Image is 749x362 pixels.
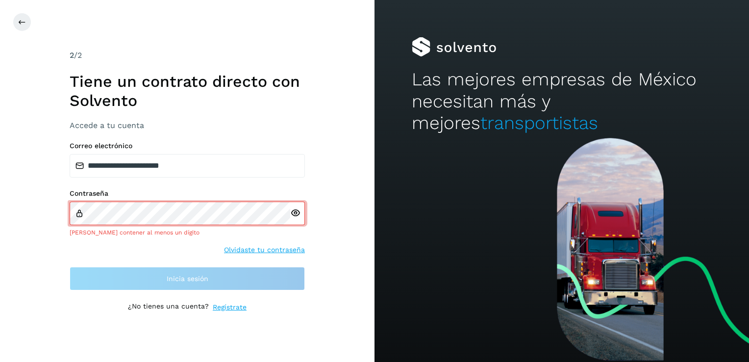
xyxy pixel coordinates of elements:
[70,142,305,150] label: Correo electrónico
[70,50,305,61] div: /2
[70,228,305,237] div: [PERSON_NAME] contener al menos un dígito
[70,121,305,130] h3: Accede a tu cuenta
[70,72,305,110] h1: Tiene un contrato directo con Solvento
[70,267,305,290] button: Inicia sesión
[70,189,305,198] label: Contraseña
[167,275,208,282] span: Inicia sesión
[480,112,598,133] span: transportistas
[213,302,247,312] a: Regístrate
[128,302,209,312] p: ¿No tienes una cuenta?
[412,69,711,134] h2: Las mejores empresas de México necesitan más y mejores
[70,51,74,60] span: 2
[224,245,305,255] a: Olvidaste tu contraseña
